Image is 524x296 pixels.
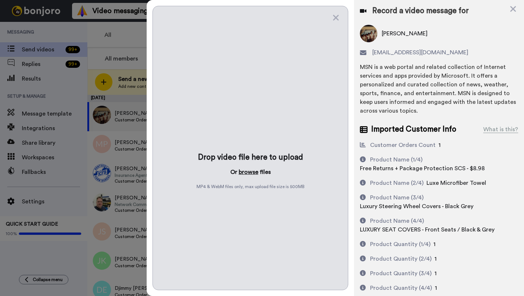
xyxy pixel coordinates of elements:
span: 1 [434,270,437,276]
span: Free Returns + Package Protection SCS - $8.98 [360,165,485,171]
span: LUXURY SEAT COVERS - Front Seats / Black & Grey [360,227,495,233]
div: Product Quantity (3/4) [370,269,432,278]
div: Product Quantity (1/4) [370,240,430,249]
p: Or files [230,168,271,176]
div: What is this? [483,125,518,134]
div: Drop video file here to upload [198,152,303,163]
div: Customer Orders Count [370,141,436,149]
span: 1 [434,256,437,262]
div: Product Quantity (2/4) [370,254,432,263]
span: Luxury Steering Wheel Covers - Black Grey [360,203,473,209]
span: MP4 & WebM files only, max upload file size is 500 MB [196,184,305,190]
div: Product Name (4/4) [370,217,424,225]
div: MSN is a web portal and related collection of Internet services and apps provided by Microsoft. I... [360,63,518,115]
span: 1 [438,142,441,148]
span: 1 [433,241,436,247]
div: Product Name (1/4) [370,155,422,164]
div: Product Name (2/4) [370,179,424,187]
span: 1 [435,285,437,291]
div: Product Name (3/4) [370,193,424,202]
div: Product Quantity (4/4) [370,284,432,292]
span: [EMAIL_ADDRESS][DOMAIN_NAME] [372,48,468,57]
button: browse [239,168,258,176]
span: Luxe Microfiber Towel [426,180,486,186]
span: Imported Customer Info [371,124,456,135]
